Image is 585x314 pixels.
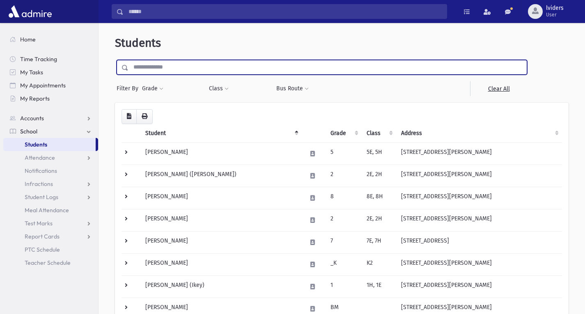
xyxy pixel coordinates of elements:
td: [STREET_ADDRESS][PERSON_NAME] [396,253,562,275]
span: Test Marks [25,220,53,227]
td: [STREET_ADDRESS][PERSON_NAME] [396,142,562,165]
a: Notifications [3,164,98,177]
td: [PERSON_NAME] [140,209,302,231]
img: AdmirePro [7,3,54,20]
td: K2 [362,253,396,275]
td: [PERSON_NAME] [140,142,302,165]
span: School [20,128,37,135]
a: Home [3,33,98,46]
a: Student Logs [3,190,98,204]
span: Infractions [25,180,53,188]
td: [STREET_ADDRESS][PERSON_NAME] [396,187,562,209]
td: 2 [326,209,362,231]
th: Grade: activate to sort column ascending [326,124,362,143]
span: Students [25,141,47,148]
span: Filter By [117,84,142,93]
a: Students [3,138,96,151]
span: User [546,11,564,18]
a: School [3,125,98,138]
span: Teacher Schedule [25,259,71,266]
td: 7 [326,231,362,253]
span: PTC Schedule [25,246,60,253]
a: Time Tracking [3,53,98,66]
a: PTC Schedule [3,243,98,256]
a: Teacher Schedule [3,256,98,269]
td: 1H, 1E [362,275,396,298]
a: My Reports [3,92,98,105]
th: Address: activate to sort column ascending [396,124,562,143]
td: 8E, 8H [362,187,396,209]
span: Accounts [20,115,44,122]
button: CSV [122,109,137,124]
span: Time Tracking [20,55,57,63]
span: Notifications [25,167,57,174]
th: Student: activate to sort column descending [140,124,302,143]
span: Report Cards [25,233,60,240]
td: 2E, 2H [362,165,396,187]
button: Print [136,109,153,124]
span: My Reports [20,95,50,102]
span: Home [20,36,36,43]
td: [STREET_ADDRESS][PERSON_NAME] [396,275,562,298]
a: Report Cards [3,230,98,243]
td: [STREET_ADDRESS] [396,231,562,253]
a: Meal Attendance [3,204,98,217]
button: Class [209,81,229,96]
td: [STREET_ADDRESS][PERSON_NAME] [396,209,562,231]
span: Meal Attendance [25,206,69,214]
a: Attendance [3,151,98,164]
span: My Appointments [20,82,66,89]
td: 2E, 2H [362,209,396,231]
td: [PERSON_NAME] [140,187,302,209]
td: [PERSON_NAME] [140,231,302,253]
td: 8 [326,187,362,209]
td: 2 [326,165,362,187]
a: Infractions [3,177,98,190]
input: Search [124,4,447,19]
button: Grade [142,81,164,96]
td: 5E, 5H [362,142,396,165]
span: Attendance [25,154,55,161]
span: lviders [546,5,564,11]
a: Clear All [470,81,527,96]
span: Student Logs [25,193,58,201]
button: Bus Route [276,81,309,96]
td: [PERSON_NAME] (Ikey) [140,275,302,298]
span: My Tasks [20,69,43,76]
td: [PERSON_NAME] [140,253,302,275]
a: My Tasks [3,66,98,79]
a: Accounts [3,112,98,125]
a: Test Marks [3,217,98,230]
td: [PERSON_NAME] ([PERSON_NAME]) [140,165,302,187]
a: My Appointments [3,79,98,92]
td: _K [326,253,362,275]
td: [STREET_ADDRESS][PERSON_NAME] [396,165,562,187]
th: Class: activate to sort column ascending [362,124,396,143]
td: 1 [326,275,362,298]
span: Students [115,36,161,50]
td: 5 [326,142,362,165]
td: 7E, 7H [362,231,396,253]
